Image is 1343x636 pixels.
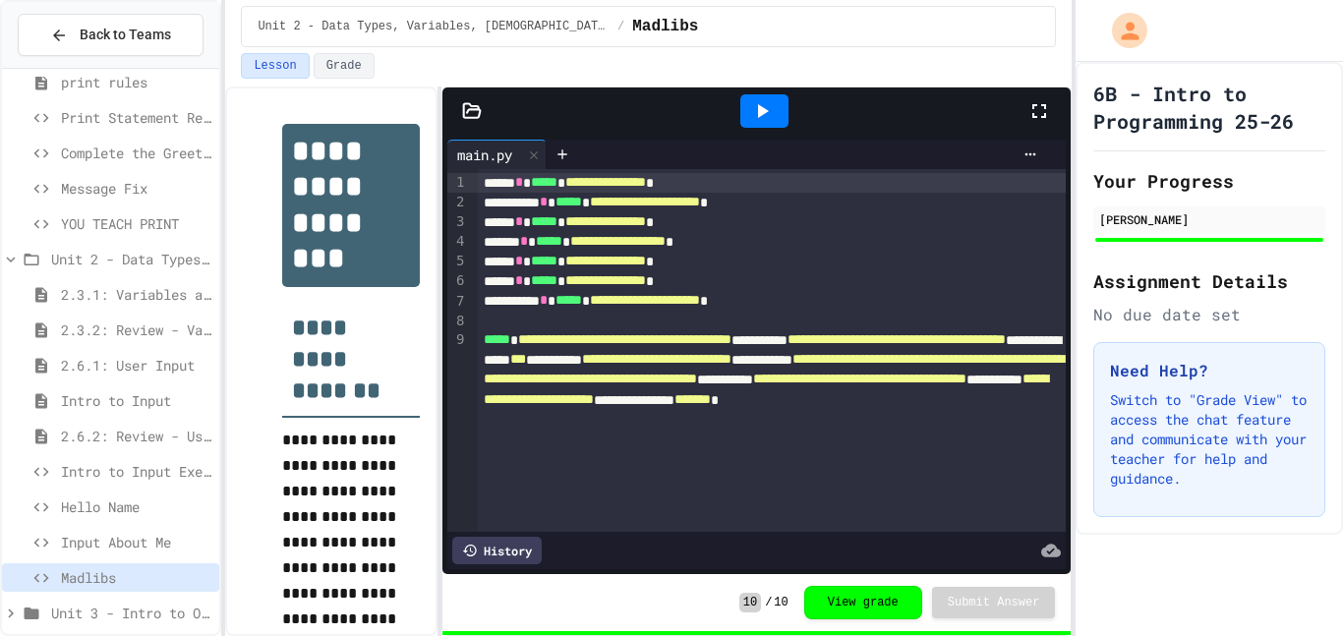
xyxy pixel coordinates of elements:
[61,567,211,588] span: Madlibs
[447,271,467,291] div: 6
[1093,303,1325,326] div: No due date set
[61,496,211,517] span: Hello Name
[447,212,467,232] div: 3
[314,53,375,79] button: Grade
[1099,210,1319,228] div: [PERSON_NAME]
[51,603,211,623] span: Unit 3 - Intro to Objects
[774,595,788,610] span: 10
[1093,167,1325,195] h2: Your Progress
[61,284,211,305] span: 2.3.1: Variables and Data Types
[452,537,542,564] div: History
[61,143,211,163] span: Complete the Greeting
[61,461,211,482] span: Intro to Input Exercise
[447,145,522,165] div: main.py
[241,53,309,79] button: Lesson
[258,19,610,34] span: Unit 2 - Data Types, Variables, [DEMOGRAPHIC_DATA]
[447,252,467,271] div: 5
[1110,390,1309,489] p: Switch to "Grade View" to access the chat feature and communicate with your teacher for help and ...
[61,72,211,92] span: print rules
[447,312,467,331] div: 8
[1110,359,1309,382] h3: Need Help?
[61,107,211,128] span: Print Statement Repair
[804,586,922,619] button: View grade
[51,249,211,269] span: Unit 2 - Data Types, Variables, [DEMOGRAPHIC_DATA]
[447,193,467,212] div: 2
[739,593,761,612] span: 10
[1093,267,1325,295] h2: Assignment Details
[948,595,1040,610] span: Submit Answer
[447,292,467,312] div: 7
[61,319,211,340] span: 2.3.2: Review - Variables and Data Types
[447,140,547,169] div: main.py
[61,426,211,446] span: 2.6.2: Review - User Input
[632,15,698,38] span: Madlibs
[61,355,211,376] span: 2.6.1: User Input
[80,25,171,45] span: Back to Teams
[765,595,772,610] span: /
[18,14,204,56] button: Back to Teams
[617,19,624,34] span: /
[447,173,467,193] div: 1
[932,587,1056,618] button: Submit Answer
[1091,8,1152,53] div: My Account
[61,178,211,199] span: Message Fix
[61,213,211,234] span: YOU TEACH PRINT
[61,390,211,411] span: Intro to Input
[447,330,467,449] div: 9
[61,532,211,552] span: Input About Me
[1093,80,1325,135] h1: 6B - Intro to Programming 25-26
[447,232,467,252] div: 4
